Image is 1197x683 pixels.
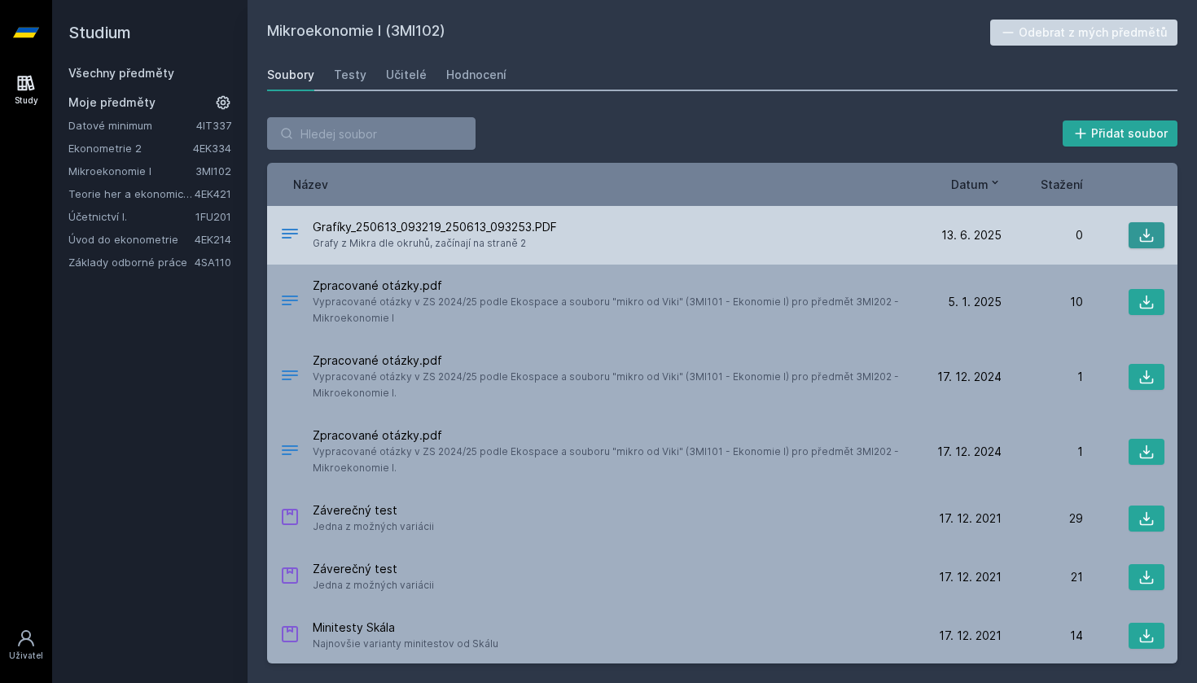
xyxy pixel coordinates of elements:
[3,65,49,115] a: Study
[313,561,434,577] span: Záverečný test
[1002,444,1083,460] div: 1
[990,20,1178,46] button: Odebrat z mých předmětů
[313,427,914,444] span: Zpracované otázky.pdf
[313,235,557,252] span: Grafy z Mikra dle okruhů, začínají na straně 2
[280,291,300,314] div: PDF
[446,67,506,83] div: Hodnocení
[313,519,434,535] span: Jedna z možných variácii
[313,577,434,593] span: Jedna z možných variácii
[280,440,300,464] div: PDF
[386,59,427,91] a: Učitelé
[334,67,366,83] div: Testy
[195,210,231,223] a: 1FU201
[313,444,914,476] span: Vypracované otázky v ZS 2024/25 podle Ekospace a souboru "mikro od Viki" (3MI101 - Ekonomie I) pr...
[280,507,300,531] div: .ZIP
[293,176,328,193] button: Název
[68,140,193,156] a: Ekonometrie 2
[313,219,557,235] span: Grafíky_250613_093219_250613_093253.PDF
[1002,227,1083,243] div: 0
[937,444,1002,460] span: 17. 12. 2024
[939,510,1002,527] span: 17. 12. 2021
[68,163,195,179] a: Mikroekonomie I
[941,227,1002,243] span: 13. 6. 2025
[1002,628,1083,644] div: 14
[267,67,314,83] div: Soubory
[313,278,914,294] span: Zpracované otázky.pdf
[68,117,196,134] a: Datové minimum
[68,254,195,270] a: Základy odborné práce
[267,59,314,91] a: Soubory
[313,502,434,519] span: Záverečný test
[951,176,989,193] span: Datum
[280,624,300,648] div: .ZIP
[948,294,1002,310] span: 5. 1. 2025
[195,164,231,177] a: 3MI102
[1002,369,1083,385] div: 1
[1063,120,1178,147] button: Přidat soubor
[1041,176,1083,193] button: Stažení
[446,59,506,91] a: Hodnocení
[939,628,1002,644] span: 17. 12. 2021
[280,224,300,247] div: PDF
[280,566,300,589] div: .ZIP
[1002,294,1083,310] div: 10
[267,20,990,46] h2: Mikroekonomie I (3MI102)
[313,369,914,401] span: Vypracované otázky v ZS 2024/25 podle Ekospace a souboru "mikro od Viki" (3MI101 - Ekonomie I) pr...
[1002,569,1083,585] div: 21
[313,636,498,652] span: Najnovšie varianty minitestov od Skálu
[280,366,300,389] div: PDF
[68,66,174,80] a: Všechny předměty
[195,233,231,246] a: 4EK214
[15,94,38,107] div: Study
[951,176,1002,193] button: Datum
[196,119,231,132] a: 4IT337
[195,187,231,200] a: 4EK421
[195,256,231,269] a: 4SA110
[386,67,427,83] div: Učitelé
[939,569,1002,585] span: 17. 12. 2021
[9,650,43,662] div: Uživatel
[313,352,914,369] span: Zpracované otázky.pdf
[68,208,195,225] a: Účetnictví I.
[334,59,366,91] a: Testy
[68,231,195,247] a: Úvod do ekonometrie
[3,620,49,670] a: Uživatel
[937,369,1002,385] span: 17. 12. 2024
[68,94,156,111] span: Moje předměty
[1002,510,1083,527] div: 29
[267,117,476,150] input: Hledej soubor
[313,294,914,326] span: Vypracované otázky v ZS 2024/25 podle Ekospace a souboru "mikro od Viki" (3MI101 - Ekonomie I) pr...
[313,620,498,636] span: Minitesty Skála
[68,186,195,202] a: Teorie her a ekonomické rozhodování
[193,142,231,155] a: 4EK334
